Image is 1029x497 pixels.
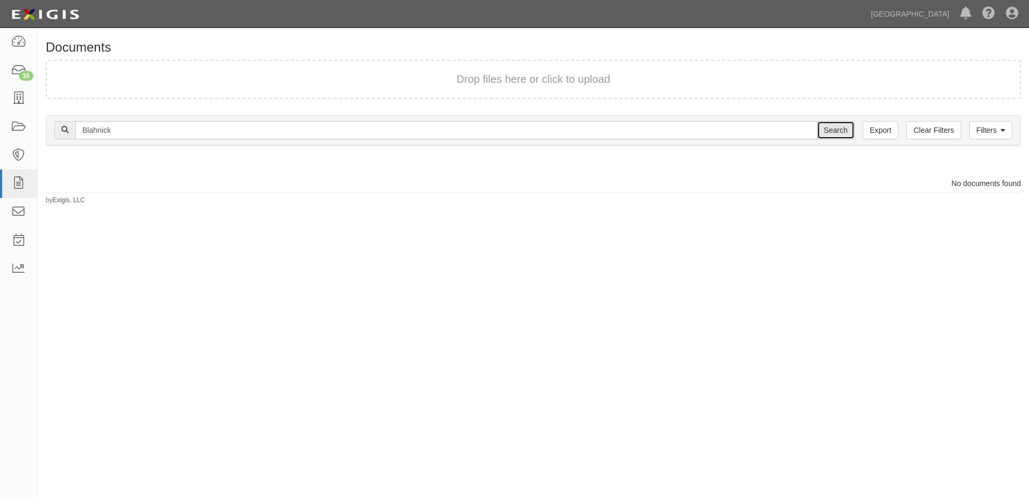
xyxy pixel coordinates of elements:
input: Search [75,121,817,139]
h1: Documents [46,40,1021,54]
button: Drop files here or click to upload [456,72,610,87]
a: Exigis, LLC [53,196,85,204]
div: 16 [19,71,33,81]
a: Filters [969,121,1012,139]
a: Export [863,121,898,139]
div: No documents found [38,178,1029,189]
a: Clear Filters [906,121,961,139]
small: by [46,196,85,205]
a: [GEOGRAPHIC_DATA] [865,3,955,25]
img: logo-5460c22ac91f19d4615b14bd174203de0afe785f0fc80cf4dbbc73dc1793850b.png [8,5,82,24]
input: Search [817,121,855,139]
i: Help Center - Complianz [982,8,995,20]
